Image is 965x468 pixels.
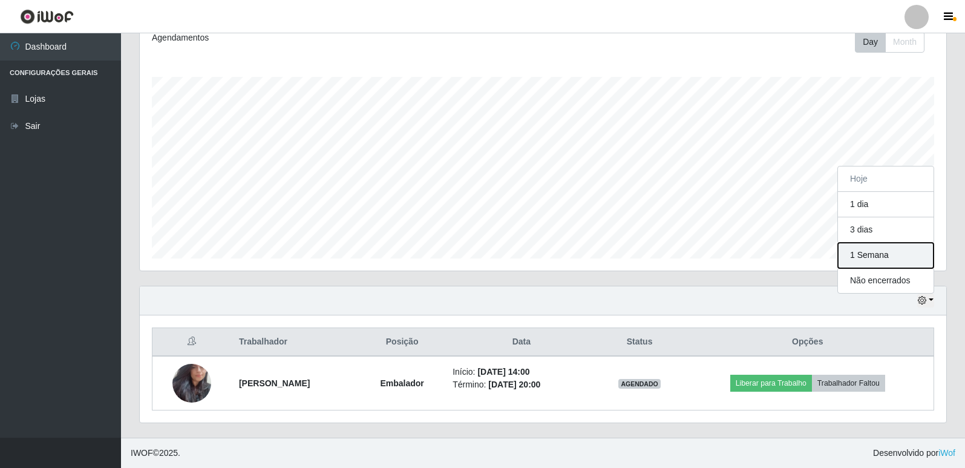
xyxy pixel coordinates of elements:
th: Data [445,328,597,357]
th: Trabalhador [232,328,359,357]
div: Agendamentos [152,31,467,44]
button: Hoje [838,166,934,192]
li: Término: [453,378,590,391]
th: Opções [682,328,934,357]
button: Month [885,31,924,53]
strong: [PERSON_NAME] [239,378,310,388]
button: Não encerrados [838,268,934,293]
button: 1 Semana [838,243,934,268]
button: 3 dias [838,217,934,243]
button: Trabalhador Faltou [812,375,885,392]
a: iWof [938,448,955,458]
div: Toolbar with button groups [855,31,934,53]
th: Status [597,328,681,357]
div: First group [855,31,924,53]
time: [DATE] 20:00 [488,380,540,389]
time: [DATE] 14:00 [477,367,529,377]
span: IWOF [131,448,153,458]
button: Day [855,31,886,53]
span: © 2025 . [131,447,180,460]
img: 1755815872811.jpeg [172,349,211,418]
img: CoreUI Logo [20,9,74,24]
th: Posição [359,328,445,357]
span: Desenvolvido por [873,447,955,460]
strong: Embalador [380,378,424,388]
button: Liberar para Trabalho [730,375,812,392]
button: 1 dia [838,192,934,217]
span: AGENDADO [618,379,661,389]
li: Início: [453,366,590,378]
